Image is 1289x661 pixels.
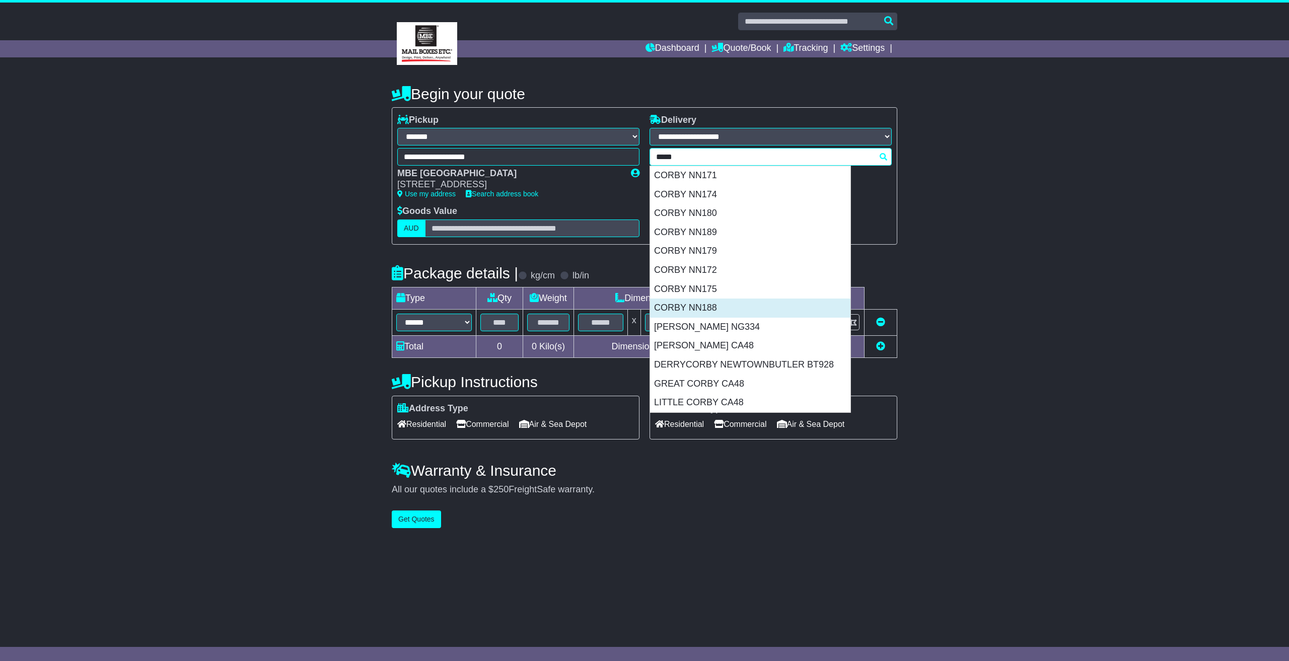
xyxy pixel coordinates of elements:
div: MBE [GEOGRAPHIC_DATA] [397,168,621,179]
div: All our quotes include a $ FreightSafe warranty. [392,484,897,495]
label: kg/cm [531,270,555,281]
td: Weight [523,287,574,309]
span: Air & Sea Depot [777,416,845,432]
h4: Package details | [392,265,518,281]
td: x [627,309,640,335]
label: lb/in [572,270,589,281]
td: 0 [476,335,523,357]
div: CORBY NN189 [650,223,850,242]
a: Add new item [876,341,885,351]
a: Settings [840,40,885,57]
a: Dashboard [646,40,699,57]
div: CORBY NN174 [650,185,850,204]
a: Remove this item [876,317,885,327]
div: GREAT CORBY CA48 [650,375,850,394]
label: AUD [397,219,425,237]
label: Goods Value [397,206,457,217]
td: Dimensions (L x W x H) [574,287,761,309]
span: Air & Sea Depot [519,416,587,432]
span: 250 [493,484,509,494]
div: CORBY NN171 [650,166,850,185]
a: Quote/Book [711,40,771,57]
div: [PERSON_NAME] CA48 [650,336,850,355]
div: CORBY NN175 [650,280,850,299]
div: CORBY NN172 [650,261,850,280]
div: [PERSON_NAME] NG334 [650,318,850,337]
span: 0 [532,341,537,351]
label: Pickup [397,115,439,126]
td: Type [392,287,476,309]
h4: Begin your quote [392,86,897,102]
div: CORBY NN179 [650,242,850,261]
span: Residential [397,416,446,432]
h4: Warranty & Insurance [392,462,897,479]
div: CORBY NN180 [650,204,850,223]
a: Tracking [783,40,828,57]
a: Use my address [397,190,456,198]
span: Commercial [456,416,509,432]
td: Total [392,335,476,357]
td: Dimensions in Centimetre(s) [574,335,761,357]
td: Qty [476,287,523,309]
div: [STREET_ADDRESS] [397,179,621,190]
a: Search address book [466,190,538,198]
typeahead: Please provide city [650,148,892,166]
label: Delivery [650,115,696,126]
div: DERRYCORBY NEWTOWNBUTLER BT928 [650,355,850,375]
span: Commercial [714,416,766,432]
div: LITTLE CORBY CA48 [650,393,850,412]
label: Address Type [397,403,468,414]
span: Residential [655,416,704,432]
td: Kilo(s) [523,335,574,357]
h4: Pickup Instructions [392,374,639,390]
button: Get Quotes [392,510,441,528]
div: CORBY NN188 [650,299,850,318]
